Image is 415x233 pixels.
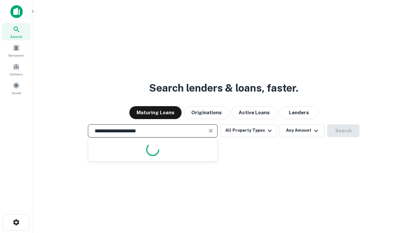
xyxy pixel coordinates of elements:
[2,42,30,59] a: Borrowers
[149,80,298,96] h3: Search lenders & loans, faster.
[10,5,23,18] img: capitalize-icon.png
[231,106,277,119] button: Active Loans
[129,106,182,119] button: Maturing Loans
[10,72,23,77] span: Contacts
[184,106,229,119] button: Originations
[12,90,21,95] span: Saved
[206,126,215,135] button: Clear
[279,124,325,137] button: Any Amount
[279,106,318,119] button: Lenders
[220,124,277,137] button: All Property Types
[10,34,22,39] span: Search
[2,79,30,97] a: Saved
[383,181,415,212] iframe: Chat Widget
[2,23,30,40] a: Search
[2,61,30,78] a: Contacts
[8,53,24,58] span: Borrowers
